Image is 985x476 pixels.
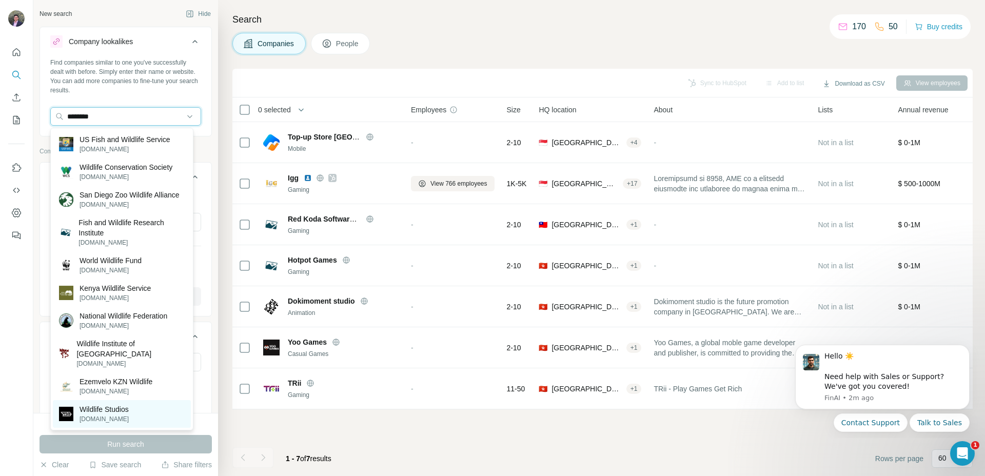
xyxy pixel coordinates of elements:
span: [GEOGRAPHIC_DATA], [PERSON_NAME] [551,302,622,312]
img: Logo of Top-up Store Midasbuy Germany [263,134,280,151]
img: Wildlife Institute of India [59,348,70,359]
span: View 766 employees [430,179,487,188]
span: Hotpot Games [288,255,337,265]
p: World Wildlife Fund [80,255,142,266]
button: Quick start [8,43,25,62]
p: Fish and Wildlife Research Institute [78,217,185,238]
p: National Wildlife Federation [80,311,167,321]
p: [DOMAIN_NAME] [80,266,142,275]
button: Download as CSV [815,76,892,91]
span: People [336,38,360,49]
span: Top-up Store [GEOGRAPHIC_DATA] [GEOGRAPHIC_DATA] [288,133,489,141]
img: Logo of TRii [263,381,280,397]
p: [DOMAIN_NAME] [80,145,170,154]
span: Loremipsumd si 8958, AME co a elitsedd eiusmodte inc utlaboree do magnaa enima min veniamquisno e... [654,173,805,194]
span: Not in a list [818,303,853,311]
div: Gaming [288,267,399,276]
span: Annual revenue [898,105,948,115]
div: Gaming [288,185,399,194]
iframe: Intercom notifications message [780,335,985,438]
span: of [300,454,306,463]
img: World Wildlife Fund [59,258,73,272]
button: View 766 employees [411,176,495,191]
span: 2-10 [507,220,521,230]
img: National Wildlife Federation [59,313,73,328]
span: Rows per page [875,453,923,464]
div: Animation [288,308,399,318]
span: $ 0-1M [898,138,920,147]
span: Size [507,105,521,115]
iframe: Intercom live chat [950,441,975,466]
div: + 17 [623,179,641,188]
div: Company lookalikes [69,36,133,47]
button: Company lookalikes [40,29,211,58]
span: Dokimoment studio is the future promotion company in [GEOGRAPHIC_DATA]. We are specialized on vid... [654,296,805,317]
div: + 1 [626,343,642,352]
span: HQ location [539,105,576,115]
span: TRii - Play Games Get Rich [654,384,742,394]
button: Clear [40,460,69,470]
button: Search [8,66,25,84]
button: Industry1 [40,324,211,353]
span: - [411,303,413,311]
span: 🇹🇼 [539,220,547,230]
span: - [411,138,413,147]
p: [DOMAIN_NAME] [80,414,129,424]
img: Logo of Red Koda Software Limited [263,216,280,233]
span: Employees [411,105,446,115]
button: My lists [8,111,25,129]
div: New search [40,9,72,18]
span: [GEOGRAPHIC_DATA] [551,137,622,148]
span: Lists [818,105,833,115]
img: Fish and Wildlife Research Institute [59,226,72,239]
p: Wildlife Conservation Society [80,162,172,172]
p: [DOMAIN_NAME] [80,387,152,396]
span: $ 0-1M [898,262,920,270]
button: Use Surfe API [8,181,25,200]
span: 🇸🇬 [539,179,547,189]
img: Logo of Igg [263,175,280,192]
div: Mobile [288,144,399,153]
button: Buy credits [915,19,962,34]
p: [DOMAIN_NAME] [80,200,180,209]
p: [DOMAIN_NAME] [78,238,185,247]
button: Hide [179,6,218,22]
span: 1 [971,441,979,449]
button: Use Surfe on LinkedIn [8,158,25,177]
span: Igg [288,173,299,183]
span: [GEOGRAPHIC_DATA], [GEOGRAPHIC_DATA] [551,343,622,353]
span: About [654,105,673,115]
span: Yoo Games [288,337,327,347]
img: San Diego Zoo Wildlife Alliance [59,192,73,207]
span: 🇭🇰 [539,384,547,394]
span: $ 0-1M [898,303,920,311]
p: Ezemvelo KZN Wildlife [80,376,152,387]
span: $ 500-1000M [898,180,940,188]
span: [GEOGRAPHIC_DATA], [GEOGRAPHIC_DATA] [551,220,622,230]
span: 2-10 [507,302,521,312]
span: 1K-5K [507,179,527,189]
span: [GEOGRAPHIC_DATA], [PERSON_NAME] [551,261,622,271]
div: + 1 [626,302,642,311]
p: 170 [852,21,866,33]
img: LinkedIn logo [304,174,312,182]
span: Companies [258,38,295,49]
span: Red Koda Software Limited [288,215,381,223]
span: 0 selected [258,105,291,115]
div: + 1 [626,384,642,393]
span: [GEOGRAPHIC_DATA], [PERSON_NAME] [551,384,622,394]
span: $ 0-1M [898,221,920,229]
button: Company [40,165,211,193]
span: 2-10 [507,261,521,271]
p: Wildlife Institute of [GEOGRAPHIC_DATA] [76,339,185,359]
p: [DOMAIN_NAME] [76,359,185,368]
button: Save search [89,460,141,470]
div: + 1 [626,220,642,229]
p: US Fish and Wildlife Service [80,134,170,145]
span: TRii [288,378,301,388]
img: Logo of Hotpot Games [263,257,280,274]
